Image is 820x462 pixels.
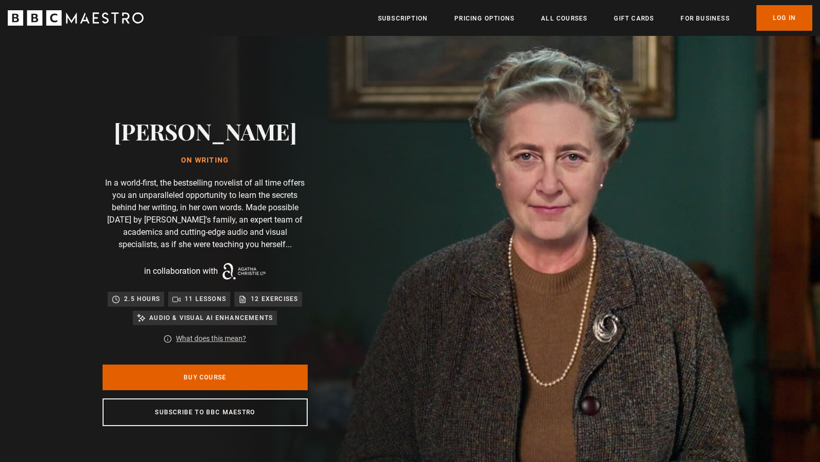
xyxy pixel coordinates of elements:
[114,156,297,165] h1: On writing
[185,294,226,304] p: 11 lessons
[378,13,428,24] a: Subscription
[251,294,298,304] p: 12 exercises
[144,265,218,277] p: in collaboration with
[103,398,308,426] a: Subscribe to BBC Maestro
[103,177,308,251] p: In a world-first, the bestselling novelist of all time offers you an unparalleled opportunity to ...
[103,365,308,390] a: Buy Course
[124,294,160,304] p: 2.5 hours
[114,118,297,144] h2: [PERSON_NAME]
[149,313,273,323] p: Audio & visual AI enhancements
[176,333,246,344] a: What does this mean?
[378,5,812,31] nav: Primary
[541,13,587,24] a: All Courses
[454,13,514,24] a: Pricing Options
[614,13,654,24] a: Gift Cards
[8,10,144,26] svg: BBC Maestro
[756,5,812,31] a: Log In
[681,13,729,24] a: For business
